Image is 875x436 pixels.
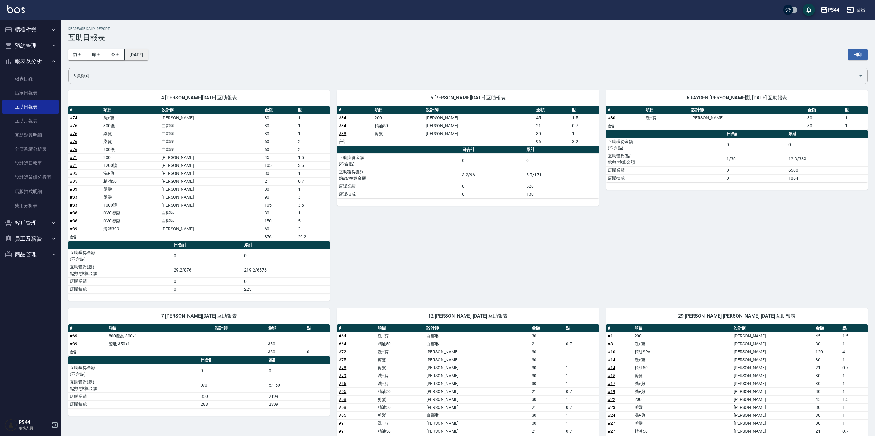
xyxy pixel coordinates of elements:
[297,106,330,114] th: 點
[199,356,267,364] th: 日合計
[297,146,330,153] td: 2
[68,348,107,356] td: 合計
[564,340,599,348] td: 0.7
[102,185,160,193] td: 燙髮
[373,114,424,122] td: 200
[102,225,160,233] td: 海鹽399
[814,324,841,332] th: 金額
[339,381,346,386] a: #56
[376,324,425,332] th: 項目
[172,241,243,249] th: 日合計
[68,106,330,241] table: a dense table
[606,130,868,182] table: a dense table
[614,95,860,101] span: 6 kAYDEN [PERSON_NAME]凱 [DATE] 互助報表
[71,70,856,81] input: 人員名稱
[614,313,860,319] span: 29 [PERSON_NAME] [PERSON_NAME] [DATE] 互助報表
[337,106,599,146] table: a dense table
[160,146,263,153] td: 白鄰琳
[68,27,868,31] h2: Decrease Daily Report
[70,131,77,136] a: #76
[841,356,868,364] td: 1
[160,177,263,185] td: [PERSON_NAME]
[376,356,425,364] td: 剪髮
[263,169,297,177] td: 30
[339,341,346,346] a: #64
[213,324,267,332] th: 設計師
[160,225,263,233] td: [PERSON_NAME]
[68,277,172,285] td: 店販業績
[160,185,263,193] td: [PERSON_NAME]
[608,373,615,378] a: #15
[606,324,633,332] th: #
[606,106,868,130] table: a dense table
[424,130,535,138] td: [PERSON_NAME]
[787,166,868,174] td: 6500
[841,348,868,356] td: 4
[608,421,615,426] a: #27
[425,324,530,332] th: 設計師
[608,429,615,434] a: #27
[787,130,868,138] th: 累計
[376,332,425,340] td: 洗+剪
[70,218,77,223] a: #86
[7,5,25,13] img: Logo
[608,405,615,410] a: #23
[844,4,868,16] button: 登出
[732,332,814,340] td: [PERSON_NAME]
[339,429,346,434] a: #91
[337,168,461,182] td: 互助獲得(點) 點數/換算金額
[337,324,376,332] th: #
[339,349,346,354] a: #72
[160,217,263,225] td: 白鄰琳
[606,138,725,152] td: 互助獲得金額 (不含點)
[787,138,868,152] td: 0
[263,217,297,225] td: 150
[535,114,571,122] td: 45
[339,389,346,394] a: #56
[125,49,148,60] button: [DATE]
[344,313,591,319] span: 12 [PERSON_NAME] [DATE] 互助報表
[806,114,844,122] td: 30
[297,153,330,161] td: 1.5
[425,340,530,348] td: 白鄰琳
[70,341,77,346] a: #89
[68,249,172,263] td: 互助獲得金額 (不含點)
[461,146,525,154] th: 日合計
[76,95,322,101] span: 4 [PERSON_NAME][DATE] 互助報表
[102,153,160,161] td: 200
[70,226,77,231] a: #89
[70,147,77,152] a: #76
[160,106,263,114] th: 設計師
[571,106,599,114] th: 點
[266,324,305,332] th: 金額
[297,177,330,185] td: 0.7
[814,356,841,364] td: 30
[102,209,160,217] td: OVC燙髮
[608,365,615,370] a: #14
[2,38,59,54] button: 預約管理
[339,123,346,128] a: #84
[732,340,814,348] td: [PERSON_NAME]
[530,332,565,340] td: 30
[2,86,59,100] a: 店家日報表
[425,356,530,364] td: [PERSON_NAME]
[633,324,732,332] th: 項目
[608,357,615,362] a: #14
[68,356,330,409] table: a dense table
[160,193,263,201] td: [PERSON_NAME]
[525,153,599,168] td: 0
[337,106,373,114] th: #
[102,146,160,153] td: 500護
[461,182,525,190] td: 0
[339,413,346,418] a: #65
[263,106,297,114] th: 金額
[263,130,297,138] td: 30
[608,389,615,394] a: #19
[297,122,330,130] td: 1
[787,174,868,182] td: 1864
[172,285,243,293] td: 0
[424,114,535,122] td: [PERSON_NAME]
[608,349,615,354] a: #10
[844,122,868,130] td: 1
[841,332,868,340] td: 1.5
